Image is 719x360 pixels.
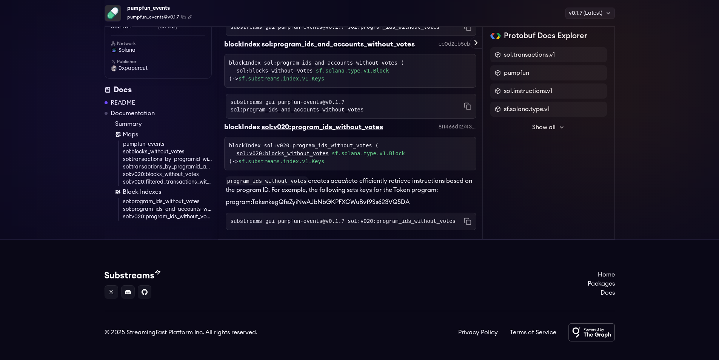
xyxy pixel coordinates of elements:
button: Show all [490,120,607,135]
span: sol.instructions.v1 [504,87,552,96]
span: pumpfun_events@v0.1.7 [127,14,179,20]
a: sol:v020:blocks_without_votes [123,171,212,178]
a: Packages [588,279,615,288]
a: sol:blocks_without_votes [123,148,212,156]
a: Summary [115,119,212,128]
code: substreams gui pumpfun-events@v0.1.7 sol:program_ids_and_accounts_without_votes [231,99,464,114]
h2: Protobuf Docs Explorer [504,31,587,41]
a: Block Indexes [115,187,212,196]
li: program:TokenkegQfeZyiNwAJbNbGKPFXCWuBvf9Ss623VQ5DA [226,198,476,207]
button: Copy .spkg link to clipboard [188,15,192,19]
div: v0.1.7 (Latest) [565,8,615,19]
a: Privacy Policy [458,328,498,337]
img: Map icon [115,131,121,138]
a: sol:v020:filtered_transactions_without_votes [123,178,212,186]
span: solana [119,46,135,54]
div: sol:program_ids_and_accounts_without_votes [262,39,415,49]
span: Show all [532,123,556,132]
code: program_ids_without_votes [226,176,308,185]
span: -> [232,158,324,164]
span: 0xpapercut [119,65,148,72]
div: pumpfun_events [127,3,192,14]
a: Terms of Service [510,328,556,337]
div: blockIndex sol:program_ids_and_accounts_without_votes ( ) [229,59,471,83]
div: ec0d2eb5ebfb384b6befa8aa19f6178b853672fe [439,40,476,48]
code: substreams gui pumpfun-events@v0.1.7 sol:program_ids_without_votes [231,23,440,31]
img: solana [111,47,117,53]
a: sf.substreams.index.v1.Keys [239,158,325,164]
a: sf.substreams.index.v1.Keys [239,76,325,82]
button: Copy command to clipboard [464,218,471,225]
a: Documentation [111,109,155,118]
div: sol:v020:program_ids_without_votes [262,122,383,132]
a: sf.solana.type.v1.Block [316,67,389,75]
a: sol:blocks_without_votes [237,67,313,75]
h6: Network [111,40,205,46]
a: Home [588,270,615,279]
img: User Avatar [111,65,117,71]
a: pumpfun_events [123,141,212,148]
img: Protobuf [490,33,501,39]
img: Block Index icon [115,189,121,195]
div: 811466d12743a8b02be8ba6649cfa9a24aa1af62 [439,123,476,131]
a: sol:transactions_by_programid_and_account_without_votes [123,163,212,171]
a: sol:v020:blocks_without_votes [237,150,329,158]
div: Docs [105,85,212,95]
img: Powered by The Graph [568,323,615,341]
button: Copy command to clipboard [464,102,471,110]
a: solana [111,46,205,54]
a: sol:program_ids_and_accounts_without_votes [123,205,212,213]
em: cache [334,178,352,184]
span: sf.solana.type.v1 [504,105,550,114]
span: sol.transactions.v1 [504,50,555,59]
div: blockIndex [224,39,260,49]
a: sol:transactions_by_programid_without_votes [123,156,212,163]
img: Substream's logo [105,270,160,279]
span: -> [232,76,324,82]
span: pumpfun [504,68,529,77]
button: Copy package name and version [181,15,186,19]
a: Maps [115,130,212,139]
a: sol:program_ids_without_votes [123,198,212,205]
img: Package Logo [105,5,121,21]
a: README [111,98,135,107]
div: blockIndex sol:v020:program_ids_without_votes ( ) [229,142,471,165]
a: 0xpapercut [111,65,205,72]
h6: Publisher [111,59,205,65]
p: creates a to efficiently retrieve instructions based on the program ID. For example, the followin... [226,176,476,195]
a: sf.solana.type.v1.Block [332,150,405,158]
button: Copy command to clipboard [464,23,471,31]
a: sol:v020:program_ids_without_votes [123,213,212,221]
a: Docs [588,288,615,297]
div: blockIndex [224,122,260,132]
code: substreams gui pumpfun-events@v0.1.7 sol:v020:program_ids_without_votes [231,218,456,225]
div: © 2025 StreamingFast Platform Inc. All rights reserved. [105,328,257,337]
